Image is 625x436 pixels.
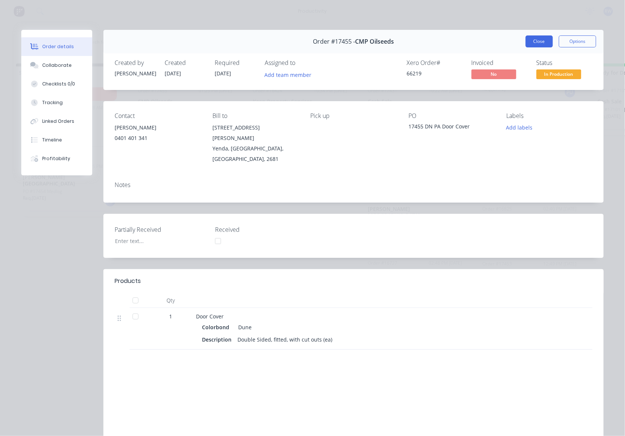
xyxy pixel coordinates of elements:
span: [DATE] [215,70,231,77]
div: Tracking [42,99,63,106]
div: [PERSON_NAME] [115,122,200,133]
div: Xero Order # [407,59,463,66]
div: Yenda, [GEOGRAPHIC_DATA], [GEOGRAPHIC_DATA], 2681 [212,143,298,164]
div: Profitability [42,155,70,162]
button: Add team member [261,69,315,80]
div: Linked Orders [42,118,74,125]
button: Tracking [21,93,92,112]
button: Collaborate [21,56,92,75]
button: Checklists 0/0 [21,75,92,93]
span: [DATE] [165,70,181,77]
div: Description [202,334,234,345]
div: [STREET_ADDRESS][PERSON_NAME]Yenda, [GEOGRAPHIC_DATA], [GEOGRAPHIC_DATA], 2681 [212,122,298,164]
div: Qty [148,293,193,308]
span: 1 [169,312,172,320]
div: Contact [115,112,200,119]
button: Options [559,35,596,47]
button: Order details [21,37,92,56]
div: Colorbond [202,322,232,333]
span: In Production [537,69,581,79]
button: Timeline [21,131,92,149]
div: [PERSON_NAME] [115,69,156,77]
button: Linked Orders [21,112,92,131]
button: Close [526,35,553,47]
div: Created by [115,59,156,66]
div: Dune [235,322,252,333]
div: Products [115,277,141,286]
div: Status [537,59,593,66]
div: Pick up [311,112,397,119]
div: 0401 401 341 [115,133,200,143]
div: PO [408,112,494,119]
div: [STREET_ADDRESS][PERSON_NAME] [212,122,298,143]
div: Required [215,59,256,66]
div: 17455 DN PA Door Cover [408,122,494,133]
label: Partially Received [115,225,208,234]
span: Order #17455 - [313,38,355,45]
div: Order details [42,43,74,50]
button: In Production [537,69,581,81]
div: Bill to [212,112,298,119]
div: Labels [507,112,593,119]
div: Created [165,59,206,66]
div: Timeline [42,137,62,143]
div: Collaborate [42,62,72,69]
div: [PERSON_NAME]0401 401 341 [115,122,200,146]
span: CMP Oilseeds [355,38,394,45]
div: 66219 [407,69,463,77]
div: Checklists 0/0 [42,81,75,87]
div: Notes [115,181,593,189]
div: Invoiced [472,59,528,66]
button: Add team member [265,69,315,80]
span: No [472,69,516,79]
button: Profitability [21,149,92,168]
div: Double Sided, fitted, with cut outs (ea) [234,334,335,345]
div: Assigned to [265,59,339,66]
span: Door Cover [196,313,224,320]
label: Received [215,225,308,234]
button: Add labels [502,122,537,133]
